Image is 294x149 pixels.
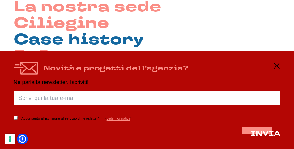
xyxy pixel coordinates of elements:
[5,134,15,144] button: Le tue preferenze relative al consenso per le tecnologie di tracciamento
[14,15,109,32] a: Ciliegine
[14,48,117,65] a: Referenze
[21,115,99,122] label: Acconsento all’iscrizione al servizio di newsletter*
[14,91,281,105] input: Scrivi qui la tua e-mail
[107,117,130,120] a: vedi informativa
[19,135,26,143] a: Open Accessibility Menu
[14,79,281,86] p: Ne parla la newsletter. Iscriviti!
[250,129,280,138] span: INVIA
[105,117,131,120] span: ( )
[43,63,189,73] h4: Novità e progetti dell'agenzia?
[250,130,280,138] button: INVIA
[14,32,144,48] a: Case history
